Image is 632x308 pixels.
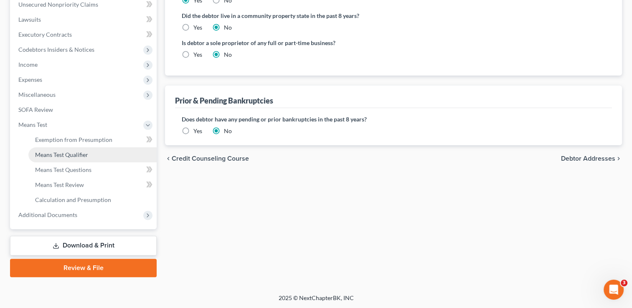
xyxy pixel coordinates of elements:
span: Credit Counseling Course [172,155,249,162]
a: Review & File [10,259,157,277]
button: Debtor Addresses chevron_right [561,155,622,162]
label: Did the debtor live in a community property state in the past 8 years? [182,11,605,20]
span: Codebtors Insiders & Notices [18,46,94,53]
label: Yes [193,23,202,32]
button: chevron_left Credit Counseling Course [165,155,249,162]
a: Means Test Questions [28,162,157,177]
span: Calculation and Presumption [35,196,111,203]
a: Lawsuits [12,12,157,27]
label: Yes [193,127,202,135]
label: Is debtor a sole proprietor of any full or part-time business? [182,38,389,47]
span: 3 [621,280,627,286]
span: Income [18,61,38,68]
label: Does debtor have any pending or prior bankruptcies in the past 8 years? [182,115,605,124]
a: Calculation and Presumption [28,192,157,207]
span: Additional Documents [18,211,77,218]
a: Executory Contracts [12,27,157,42]
span: Executory Contracts [18,31,72,38]
label: Yes [193,50,202,59]
a: Means Test Review [28,177,157,192]
i: chevron_right [615,155,622,162]
span: Expenses [18,76,42,83]
i: chevron_left [165,155,172,162]
div: Prior & Pending Bankruptcies [175,96,273,106]
label: No [224,127,232,135]
span: Means Test Questions [35,166,91,173]
label: No [224,50,232,59]
span: Means Test [18,121,47,128]
a: Means Test Qualifier [28,147,157,162]
a: Download & Print [10,236,157,255]
a: SOFA Review [12,102,157,117]
a: Exemption from Presumption [28,132,157,147]
span: Lawsuits [18,16,41,23]
iframe: Intercom live chat [604,280,624,300]
span: SOFA Review [18,106,53,113]
span: Miscellaneous [18,91,56,98]
span: Means Test Qualifier [35,151,88,158]
label: No [224,23,232,32]
span: Debtor Addresses [561,155,615,162]
span: Unsecured Nonpriority Claims [18,1,98,8]
span: Exemption from Presumption [35,136,112,143]
span: Means Test Review [35,181,84,188]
